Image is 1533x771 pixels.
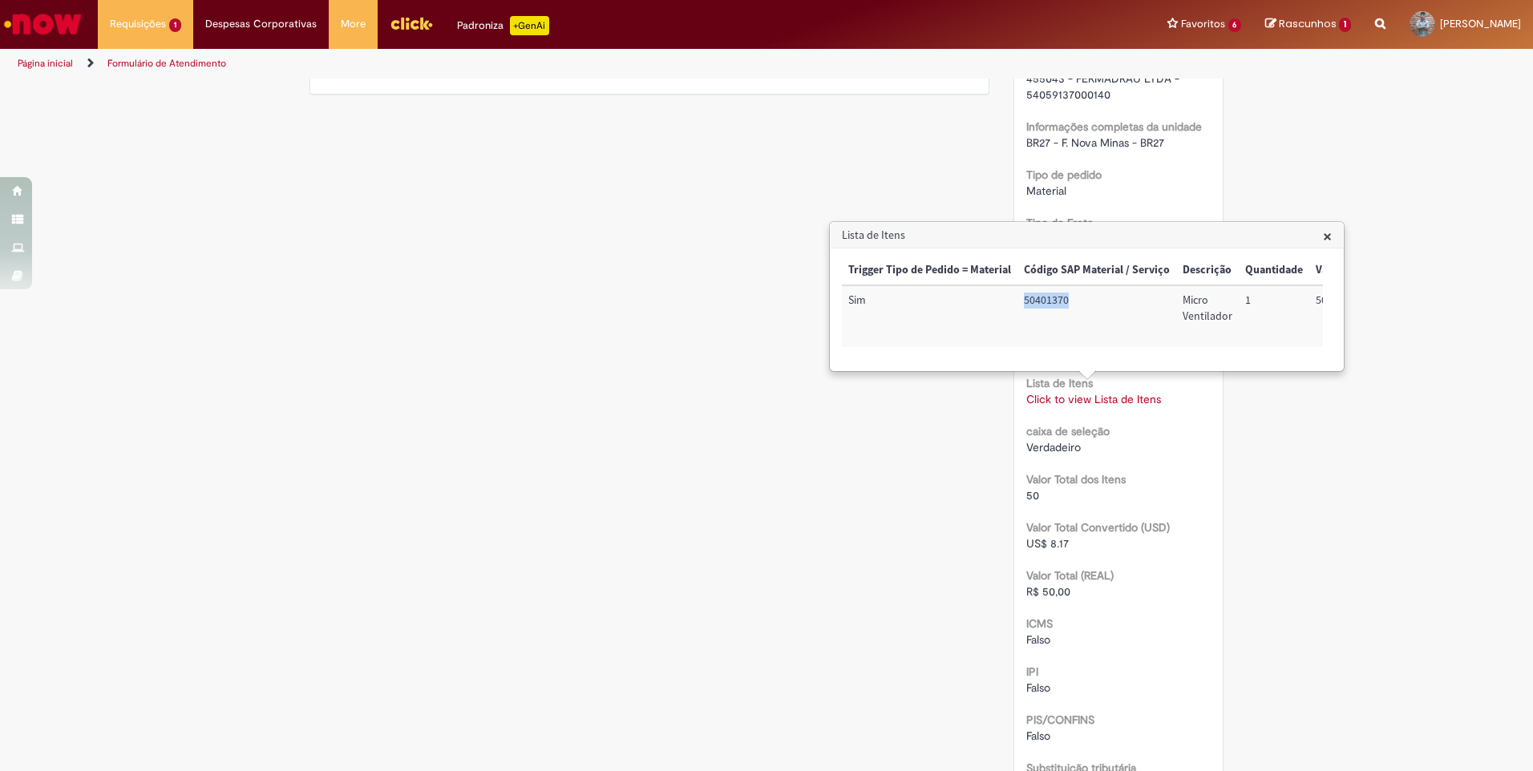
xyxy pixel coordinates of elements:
span: Falso [1026,680,1050,695]
b: Valor Total dos Itens [1026,472,1126,486]
span: × [1323,225,1332,247]
span: Verdadeiro [1026,440,1081,454]
ul: Trilhas de página [12,49,1010,79]
th: Quantidade [1239,256,1309,285]
span: 1 [1339,18,1351,32]
button: Close [1323,228,1332,244]
th: Trigger Tipo de Pedido = Material [842,256,1017,285]
span: More [341,16,366,32]
span: 6 [1228,18,1242,32]
span: 1 [169,18,181,32]
th: Valor Unitário [1309,256,1392,285]
a: Rascunhos [1265,17,1351,32]
span: Favoritos [1181,16,1225,32]
span: 50 [1026,488,1039,503]
b: Informações completas da unidade [1026,119,1202,134]
b: IPI [1026,664,1038,679]
b: Lista de Itens [1026,376,1093,390]
b: Tipo de Frete [1026,216,1094,230]
span: US$ 8.17 [1026,536,1069,551]
span: Falso [1026,632,1050,647]
span: Rascunhos [1279,16,1337,31]
span: 455043 - FERMADRAU LTDA - 54059137000140 [1026,71,1183,102]
td: Código SAP Material / Serviço: 50401370 [1017,285,1176,347]
p: +GenAi [510,16,549,35]
span: BR27 - F. Nova Minas - BR27 [1026,135,1164,150]
div: Lista de Itens [829,221,1345,372]
a: Click to view Lista de Itens [1026,392,1161,406]
span: Despesas Corporativas [205,16,317,32]
td: Trigger Tipo de Pedido = Material: Sim [842,285,1017,347]
b: Valor Total Convertido (USD) [1026,520,1170,535]
h3: Lista de Itens [831,223,1343,248]
div: Padroniza [457,16,549,35]
a: Formulário de Atendimento [107,57,226,70]
td: Quantidade: 1 [1239,285,1309,347]
img: ServiceNow [2,8,84,40]
img: click_logo_yellow_360x200.png [390,11,433,35]
b: ICMS [1026,616,1053,631]
span: R$ 50,00 [1026,584,1070,599]
span: Material [1026,184,1066,198]
span: [PERSON_NAME] [1440,17,1521,30]
td: Descrição: Micro Ventilador [1176,285,1239,347]
span: Falso [1026,729,1050,743]
span: Requisições [110,16,166,32]
th: Descrição [1176,256,1239,285]
b: PIS/CONFINS [1026,712,1094,727]
b: Valor Total (REAL) [1026,568,1114,583]
a: Página inicial [18,57,73,70]
b: Tipo de pedido [1026,168,1102,182]
b: caixa de seleção [1026,424,1110,438]
td: Valor Unitário: 50,00 [1309,285,1392,347]
th: Código SAP Material / Serviço [1017,256,1176,285]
